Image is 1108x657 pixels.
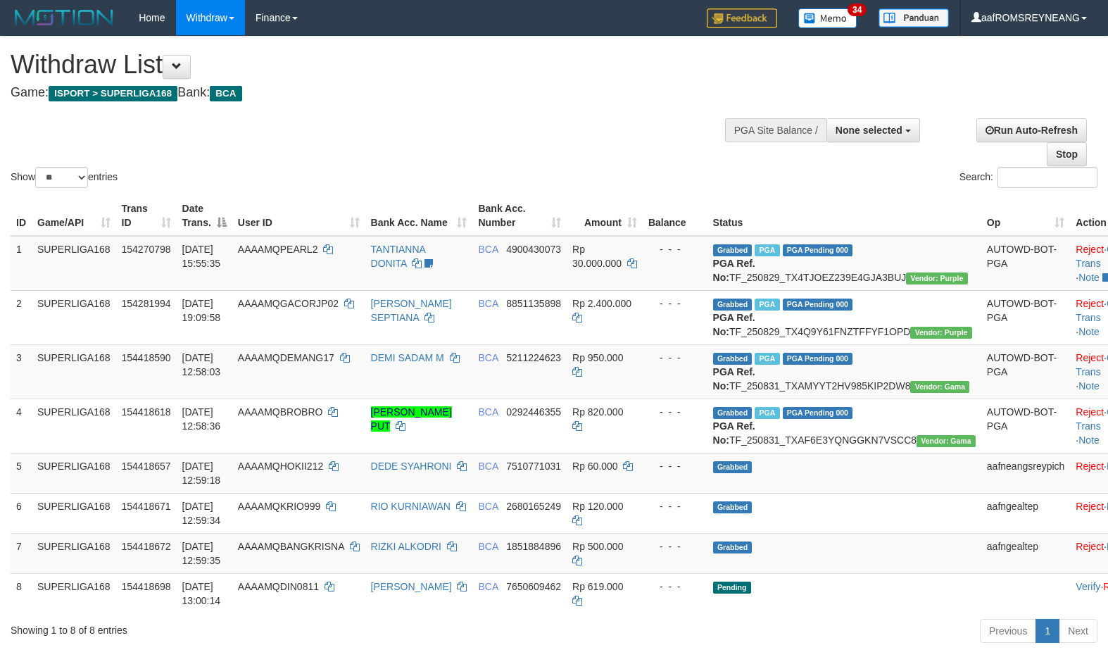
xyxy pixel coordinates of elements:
img: MOTION_logo.png [11,7,118,28]
span: Vendor URL: https://trx31.1velocity.biz [917,435,976,447]
td: AUTOWD-BOT-PGA [981,290,1071,344]
a: Stop [1047,142,1087,166]
td: SUPERLIGA168 [32,399,116,453]
span: Vendor URL: https://trx4.1velocity.biz [910,327,971,339]
span: BCA [478,581,498,592]
a: [PERSON_NAME] PUT [371,406,452,432]
td: TF_250831_TXAF6E3YQNGGKN7VSCC8 [707,399,981,453]
span: 154281994 [122,298,171,309]
td: TF_250829_TX4TJOEZ239E4GJA3BUJ [707,236,981,291]
span: [DATE] 12:58:36 [182,406,221,432]
span: BCA [478,501,498,512]
th: Op: activate to sort column ascending [981,196,1071,236]
span: 154270798 [122,244,171,255]
span: 34 [848,4,867,16]
div: - - - [648,351,702,365]
label: Show entries [11,167,118,188]
span: [DATE] 15:55:35 [182,244,221,269]
td: SUPERLIGA168 [32,290,116,344]
span: Copy 0292446355 to clipboard [506,406,561,418]
span: Pending [713,582,751,594]
span: AAAAMQGACORJP02 [238,298,339,309]
td: aafneangsreypich [981,453,1071,493]
span: Marked by aafmaleo [755,244,779,256]
td: SUPERLIGA168 [32,493,116,533]
label: Search: [959,167,1097,188]
span: PGA Pending [783,244,853,256]
td: TF_250829_TX4Q9Y61FNZTFFYF1OPD [707,290,981,344]
td: TF_250831_TXAMYYT2HV985KIP2DW8 [707,344,981,399]
b: PGA Ref. No: [713,258,755,283]
span: BCA [478,461,498,472]
span: Copy 8851135898 to clipboard [506,298,561,309]
td: 1 [11,236,32,291]
span: 154418698 [122,581,171,592]
span: 154418618 [122,406,171,418]
span: Vendor URL: https://trx4.1velocity.biz [906,273,967,284]
th: Bank Acc. Number: activate to sort column ascending [472,196,567,236]
span: Rp 619.000 [572,581,623,592]
span: [DATE] 19:09:58 [182,298,221,323]
span: Copy 7650609462 to clipboard [506,581,561,592]
span: [DATE] 12:59:18 [182,461,221,486]
td: 3 [11,344,32,399]
a: Reject [1076,461,1104,472]
div: PGA Site Balance / [725,118,826,142]
span: [DATE] 12:59:34 [182,501,221,526]
span: Grabbed [713,244,753,256]
td: AUTOWD-BOT-PGA [981,344,1071,399]
b: PGA Ref. No: [713,420,755,446]
th: Bank Acc. Name: activate to sort column ascending [365,196,473,236]
span: AAAAMQBROBRO [238,406,323,418]
span: AAAAMQHOKII212 [238,461,323,472]
span: ISPORT > SUPERLIGA168 [49,86,177,101]
span: Copy 7510771031 to clipboard [506,461,561,472]
td: aafngealtep [981,493,1071,533]
img: panduan.png [879,8,949,27]
span: Copy 1851884896 to clipboard [506,541,561,552]
b: PGA Ref. No: [713,312,755,337]
span: Vendor URL: https://trx31.1velocity.biz [910,381,969,393]
span: Copy 5211224623 to clipboard [506,352,561,363]
th: Date Trans.: activate to sort column descending [177,196,232,236]
th: User ID: activate to sort column ascending [232,196,365,236]
span: Grabbed [713,407,753,419]
h1: Withdraw List [11,51,724,79]
a: Reject [1076,541,1104,552]
a: Note [1078,434,1100,446]
a: RIO KURNIAWAN [371,501,451,512]
a: Previous [980,619,1036,643]
td: SUPERLIGA168 [32,236,116,291]
a: Reject [1076,352,1104,363]
span: Rp 60.000 [572,461,618,472]
span: Copy 4900430073 to clipboard [506,244,561,255]
img: Button%20Memo.svg [798,8,857,28]
div: Showing 1 to 8 of 8 entries [11,618,451,637]
td: AUTOWD-BOT-PGA [981,236,1071,291]
span: Grabbed [713,461,753,473]
th: Trans ID: activate to sort column ascending [116,196,177,236]
th: Balance [643,196,707,236]
a: RIZKI ALKODRI [371,541,441,552]
span: BCA [478,541,498,552]
td: aafngealtep [981,533,1071,573]
th: Status [707,196,981,236]
div: - - - [648,499,702,513]
span: Rp 2.400.000 [572,298,631,309]
a: Note [1078,272,1100,283]
td: 8 [11,573,32,613]
span: Rp 30.000.000 [572,244,622,269]
span: PGA Pending [783,299,853,311]
td: SUPERLIGA168 [32,344,116,399]
span: Grabbed [713,501,753,513]
span: AAAAMQKRIO999 [238,501,321,512]
div: - - - [648,242,702,256]
span: 154418671 [122,501,171,512]
span: Rp 950.000 [572,352,623,363]
td: SUPERLIGA168 [32,573,116,613]
span: Grabbed [713,542,753,553]
a: DEMI SADAM M [371,352,444,363]
span: 154418657 [122,461,171,472]
td: AUTOWD-BOT-PGA [981,399,1071,453]
span: BCA [478,298,498,309]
